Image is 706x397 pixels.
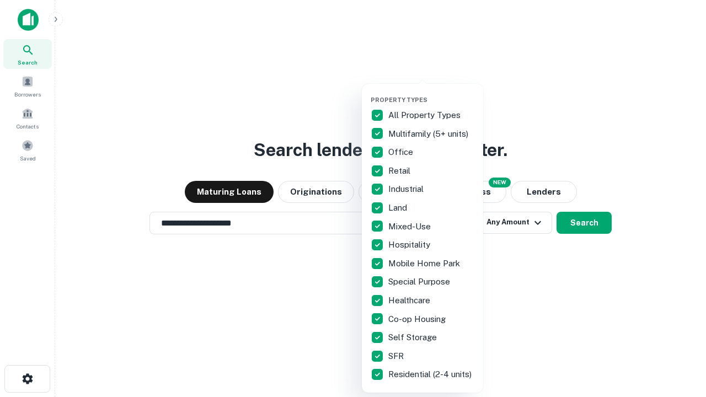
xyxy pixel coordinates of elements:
p: Self Storage [388,331,439,344]
p: Land [388,201,409,214]
p: Residential (2-4 units) [388,368,474,381]
p: Retail [388,164,413,178]
p: Hospitality [388,238,432,251]
p: SFR [388,350,406,363]
p: Mixed-Use [388,220,433,233]
span: Property Types [371,96,427,103]
p: Mobile Home Park [388,257,462,270]
p: Industrial [388,183,426,196]
p: Healthcare [388,294,432,307]
p: Special Purpose [388,275,452,288]
p: Office [388,146,415,159]
iframe: Chat Widget [651,309,706,362]
p: Co-op Housing [388,313,448,326]
p: Multifamily (5+ units) [388,127,470,141]
p: All Property Types [388,109,463,122]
